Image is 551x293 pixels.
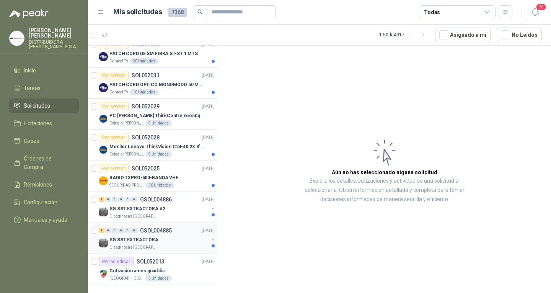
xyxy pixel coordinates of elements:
[109,143,205,151] p: Monitor Lenovo ThinkVision C24-40 23.8" 3YW
[528,5,542,19] button: 20
[10,31,24,46] img: Company Logo
[9,9,48,18] img: Logo peakr
[99,52,108,61] img: Company Logo
[202,165,215,172] p: [DATE]
[109,81,205,88] p: PATCH CORD OPTICO MONOMODO 50 MTS
[88,99,218,130] a: Por cotizarSOL052029[DATE] Company LogoPC [PERSON_NAME] ThinkCentre neo50q Gen 4 Core i5 16Gb 512...
[105,197,111,202] div: 0
[9,195,79,210] a: Configuración
[145,275,172,282] div: 3 Unidades
[145,182,174,188] div: 10 Unidades
[497,28,542,42] button: No Leídos
[536,3,546,11] span: 20
[99,257,134,266] div: Por adjudicar
[109,213,158,219] p: Oleaginosas [GEOGRAPHIC_DATA][PERSON_NAME]
[435,28,491,42] button: Asignado a mi
[109,58,128,64] p: Caracol TV
[132,73,160,78] p: SOL052031
[145,151,172,157] div: 9 Unidades
[137,259,165,264] p: SOL052013
[125,228,130,233] div: 0
[118,228,124,233] div: 0
[132,166,160,171] p: SOL052025
[88,37,218,68] a: Por cotizarSOL052032[DATE] Company LogoPATCH CORD DE SM FIBRA ST-ST 1 MTSCaracol TV20 Unidades
[140,197,172,202] p: GSOL004886
[88,254,218,285] a: Por adjudicarSOL052013[DATE] Company LogoCotización arnes guadaña[GEOGRAPHIC_DATA]3 Unidades
[88,130,218,161] a: Por cotizarSOL052028[DATE] Company LogoMonitor Lenovo ThinkVision C24-40 23.8" 3YWColegio [PERSON...
[99,164,129,173] div: Por cotizar
[99,195,216,219] a: 1 0 0 0 0 0 GSOL004886[DATE] Company LogoSG SST EXTRACTORA #2Oleaginosas [GEOGRAPHIC_DATA][PERSON...
[109,174,178,182] p: RADIO TXPRO-500-BANDA VHF
[109,267,165,275] p: Cotización arnes guadaña
[29,28,79,38] p: [PERSON_NAME] [PERSON_NAME]
[24,154,72,171] span: Órdenes de Compra
[132,104,160,109] p: SOL052029
[109,236,158,244] p: SG SST EXTRACTORA
[140,228,172,233] p: GSOL004885
[24,216,67,224] span: Manuales y ayuda
[99,207,108,216] img: Company Logo
[99,176,108,185] img: Company Logo
[130,89,158,95] div: 10 Unidades
[112,197,117,202] div: 0
[9,63,79,78] a: Inicio
[202,134,215,141] p: [DATE]
[109,182,144,188] p: SEGURIDAD PROVISER LTDA
[132,135,160,140] p: SOL052028
[99,83,108,92] img: Company Logo
[24,137,41,145] span: Cotizar
[105,228,111,233] div: 0
[202,103,215,110] p: [DATE]
[118,197,124,202] div: 0
[9,81,79,95] a: Tareas
[99,145,108,154] img: Company Logo
[9,116,79,131] a: Licitaciones
[9,177,79,192] a: Remisiones
[88,68,218,99] a: Por cotizarSOL052031[DATE] Company LogoPATCH CORD OPTICO MONOMODO 50 MTSCaracol TV10 Unidades
[9,98,79,113] a: Solicitudes
[9,134,79,148] a: Cotizar
[109,112,205,119] p: PC [PERSON_NAME] ThinkCentre neo50q Gen 4 Core i5 16Gb 512Gb SSD Win 11 Pro 3YW Con Teclado y Mouse
[202,196,215,203] p: [DATE]
[24,198,57,206] span: Configuración
[24,66,36,75] span: Inicio
[131,228,137,233] div: 0
[24,119,52,128] span: Licitaciones
[99,133,129,142] div: Por cotizar
[131,197,137,202] div: 0
[99,197,104,202] div: 1
[99,269,108,278] img: Company Logo
[24,84,41,92] span: Tareas
[88,161,218,192] a: Por cotizarSOL052025[DATE] Company LogoRADIO TXPRO-500-BANDA VHFSEGURIDAD PROVISER LTDA10 Unidades
[109,151,144,157] p: Colegio [PERSON_NAME]
[202,72,215,79] p: [DATE]
[424,8,440,16] div: Todas
[132,42,160,47] p: SOL052032
[113,7,162,18] h1: Mis solicitudes
[99,238,108,247] img: Company Logo
[202,258,215,265] p: [DATE]
[125,197,130,202] div: 0
[130,58,158,64] div: 20 Unidades
[109,205,165,213] p: SG SST EXTRACTORA #2
[109,120,144,126] p: Colegio [PERSON_NAME]
[168,8,187,17] span: 7368
[99,114,108,123] img: Company Logo
[109,275,144,282] p: [GEOGRAPHIC_DATA]
[295,177,474,204] p: Explora los detalles, cotizaciones y actividad de una solicitud al seleccionarla. Obtén informaci...
[9,151,79,174] a: Órdenes de Compra
[202,227,215,234] p: [DATE]
[99,71,129,80] div: Por cotizar
[197,9,203,15] span: search
[99,228,104,233] div: 1
[379,29,429,41] div: 1 - 50 de 4917
[99,102,129,111] div: Por cotizar
[145,120,172,126] div: 9 Unidades
[109,244,158,250] p: Oleaginosas [GEOGRAPHIC_DATA][PERSON_NAME]
[112,228,117,233] div: 0
[24,101,50,110] span: Solicitudes
[99,226,216,250] a: 1 0 0 0 0 0 GSOL004885[DATE] Company LogoSG SST EXTRACTORAOleaginosas [GEOGRAPHIC_DATA][PERSON_NAME]
[24,180,52,189] span: Remisiones
[9,213,79,227] a: Manuales y ayuda
[109,50,198,57] p: PATCH CORD DE SM FIBRA ST-ST 1 MTS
